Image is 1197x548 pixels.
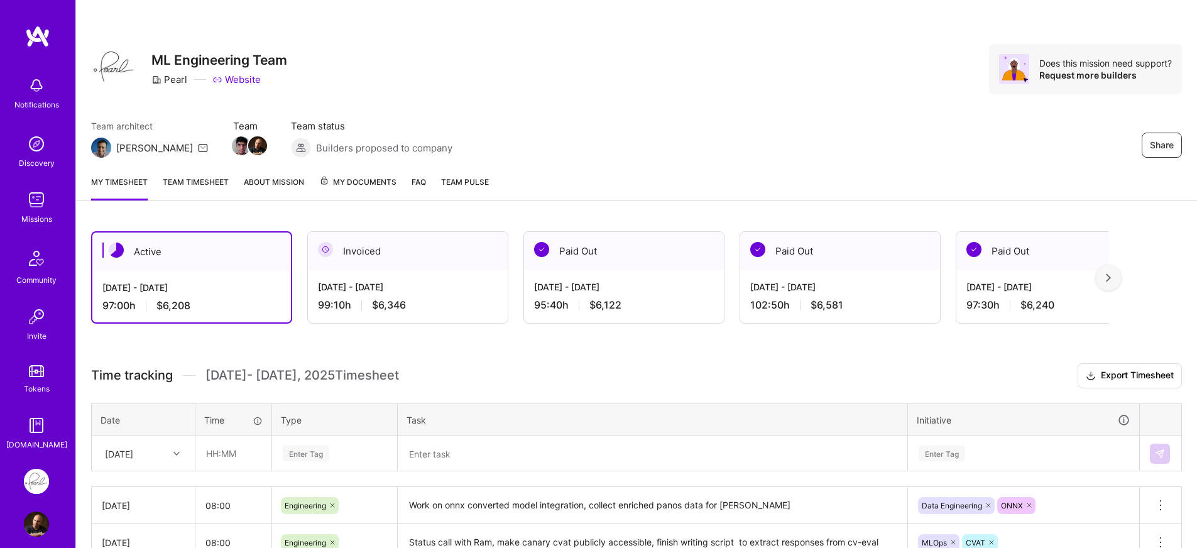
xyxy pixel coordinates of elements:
div: Invoiced [308,232,508,270]
span: Builders proposed to company [316,141,452,155]
img: Invoiced [318,242,333,257]
span: $6,208 [156,299,190,312]
img: Builders proposed to company [291,138,311,158]
span: Team status [291,119,452,133]
img: tokens [29,365,44,377]
div: Community [16,273,57,287]
img: logo [25,25,50,48]
a: Website [212,73,261,86]
img: Invite [24,304,49,329]
img: bell [24,73,49,98]
textarea: Work on onnx converted model integration, collect enriched panos data for [PERSON_NAME] [399,488,906,523]
button: Share [1142,133,1182,158]
img: User Avatar [24,512,49,537]
span: [DATE] - [DATE] , 2025 Timesheet [205,368,399,383]
div: 95:40 h [534,299,714,312]
a: Team Member Avatar [233,135,249,156]
i: icon Download [1086,370,1096,383]
span: $6,122 [589,299,621,312]
div: Pearl [151,73,187,86]
div: [PERSON_NAME] [116,141,193,155]
img: Team Member Avatar [232,136,251,155]
span: Engineering [285,501,326,510]
a: FAQ [412,175,426,200]
a: Team Member Avatar [249,135,266,156]
a: User Avatar [21,512,52,537]
div: Enter Tag [919,444,965,463]
img: discovery [24,131,49,156]
div: 97:00 h [102,299,281,312]
h3: ML Engineering Team [151,52,287,68]
div: [DATE] - [DATE] [318,280,498,293]
a: Team timesheet [163,175,229,200]
div: Request more builders [1039,69,1172,81]
img: Paid Out [534,242,549,257]
img: Community [21,243,52,273]
img: teamwork [24,187,49,212]
img: Avatar [999,54,1029,84]
div: Paid Out [524,232,724,270]
input: HH:MM [195,489,271,522]
span: Share [1150,139,1174,151]
div: Notifications [14,98,59,111]
img: Company Logo [91,44,136,89]
div: [DATE] [102,499,185,512]
div: Paid Out [956,232,1156,270]
div: Missions [21,212,52,226]
div: Invite [27,329,46,342]
span: MLOps [922,538,947,547]
input: HH:MM [196,437,271,470]
div: [DATE] - [DATE] [102,281,281,294]
img: guide book [24,413,49,438]
div: [DATE] [105,447,133,460]
a: My Documents [319,175,396,200]
img: Paid Out [966,242,981,257]
span: Engineering [285,538,326,547]
span: Team architect [91,119,208,133]
i: icon Mail [198,143,208,153]
th: Type [272,403,398,436]
button: Export Timesheet [1078,363,1182,388]
div: Initiative [917,413,1130,427]
span: Team Pulse [441,177,489,187]
img: Team Member Avatar [248,136,267,155]
div: [DATE] - [DATE] [966,280,1146,293]
span: $6,240 [1020,299,1054,312]
img: Pearl: ML Engineering Team [24,469,49,494]
img: Paid Out [750,242,765,257]
a: My timesheet [91,175,148,200]
img: Submit [1155,449,1165,459]
div: Discovery [19,156,55,170]
div: Enter Tag [283,444,329,463]
th: Task [398,403,908,436]
div: Does this mission need support? [1039,57,1172,69]
img: right [1106,273,1111,282]
span: CVAT [966,538,985,547]
a: Team Pulse [441,175,489,200]
img: Active [109,243,124,258]
span: Data Engineering [922,501,982,510]
span: Time tracking [91,368,173,383]
div: Paid Out [740,232,940,270]
a: About Mission [244,175,304,200]
i: icon Chevron [173,451,180,457]
div: [DOMAIN_NAME] [6,438,67,451]
div: Tokens [24,382,50,395]
span: ONNX [1001,501,1023,510]
div: Time [204,414,263,427]
img: Team Architect [91,138,111,158]
div: Active [92,233,291,271]
a: Pearl: ML Engineering Team [21,469,52,494]
div: [DATE] - [DATE] [534,280,714,293]
div: 97:30 h [966,299,1146,312]
i: icon CompanyGray [151,75,161,85]
span: $6,581 [811,299,843,312]
th: Date [92,403,195,436]
span: $6,346 [372,299,406,312]
span: My Documents [319,175,396,189]
div: 102:50 h [750,299,930,312]
span: Team [233,119,266,133]
div: 99:10 h [318,299,498,312]
div: [DATE] - [DATE] [750,280,930,293]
